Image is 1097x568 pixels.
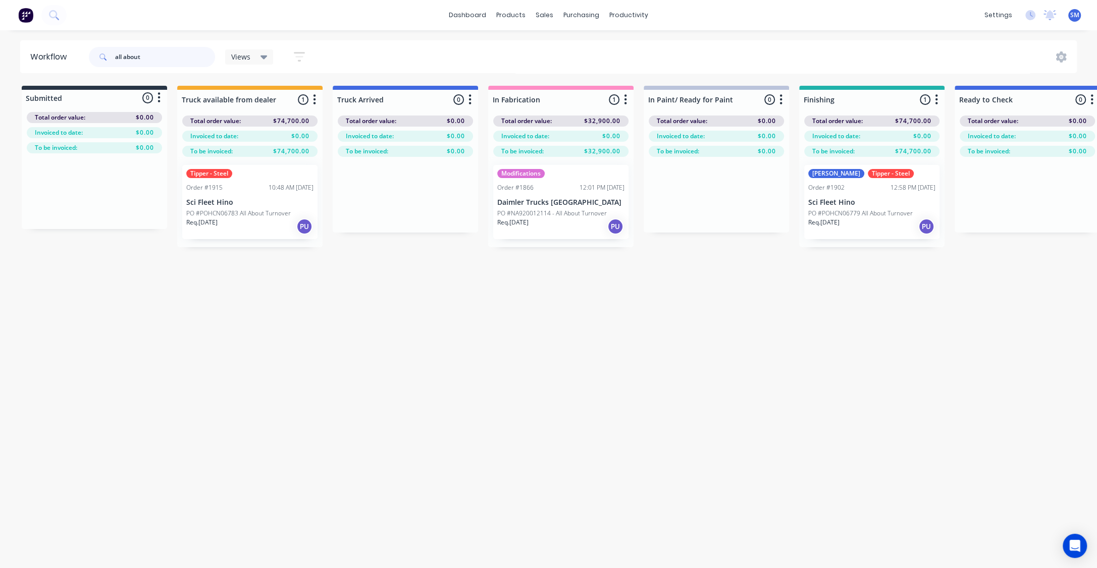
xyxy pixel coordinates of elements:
span: SM [1070,11,1079,20]
span: $74,700.00 [895,147,931,156]
div: PU [607,218,623,235]
div: Modifications [497,169,545,178]
div: Order #1866 [497,183,534,192]
span: $0.00 [758,132,776,141]
p: Sci Fleet Hino [808,198,935,207]
span: $0.00 [136,113,154,122]
span: $0.00 [602,132,620,141]
div: 12:01 PM [DATE] [580,183,624,192]
div: 10:48 AM [DATE] [269,183,314,192]
span: $74,700.00 [273,117,309,126]
span: $0.00 [291,132,309,141]
span: Invoiced to date: [812,132,860,141]
span: $0.00 [1069,117,1087,126]
img: Factory [18,8,33,23]
span: $0.00 [1069,147,1087,156]
div: ModificationsOrder #186612:01 PM [DATE]Daimler Trucks [GEOGRAPHIC_DATA]PO #NA920012114 - All Abou... [493,165,629,239]
span: To be invoiced: [657,147,699,156]
p: Daimler Trucks [GEOGRAPHIC_DATA] [497,198,624,207]
span: Invoiced to date: [35,128,83,137]
div: Open Intercom Messenger [1063,534,1087,558]
span: Invoiced to date: [190,132,238,141]
span: $0.00 [447,147,465,156]
div: sales [531,8,558,23]
span: $32,900.00 [584,147,620,156]
span: $0.00 [136,128,154,137]
span: Total order value: [35,113,85,122]
div: Tipper - SteelOrder #191510:48 AM [DATE]Sci Fleet HinoPO #POHCN06783 All About TurnoverReq.[DATE]PU [182,165,318,239]
div: PU [918,218,934,235]
div: products [491,8,531,23]
div: productivity [604,8,653,23]
div: purchasing [558,8,604,23]
span: Invoiced to date: [501,132,549,141]
div: Workflow [30,51,72,63]
input: Search for orders... [115,47,215,67]
span: $32,900.00 [584,117,620,126]
span: Total order value: [346,117,396,126]
div: Tipper - Steel [186,169,232,178]
p: PO #POHCN06779 All About Turnover [808,209,913,218]
div: Order #1902 [808,183,845,192]
p: PO #NA920012114 - All About Turnover [497,209,607,218]
span: Views [231,51,250,62]
span: $74,700.00 [273,147,309,156]
p: PO #POHCN06783 All About Turnover [186,209,291,218]
p: Req. [DATE] [808,218,840,227]
span: $0.00 [1069,132,1087,141]
p: Req. [DATE] [497,218,529,227]
p: Sci Fleet Hino [186,198,314,207]
span: $0.00 [447,132,465,141]
span: Total order value: [968,117,1018,126]
span: Invoiced to date: [657,132,705,141]
a: dashboard [444,8,491,23]
span: Total order value: [190,117,241,126]
span: Invoiced to date: [968,132,1016,141]
span: $0.00 [136,143,154,152]
span: Total order value: [501,117,552,126]
span: To be invoiced: [35,143,77,152]
span: To be invoiced: [812,147,855,156]
div: [PERSON_NAME] [808,169,864,178]
span: $74,700.00 [895,117,931,126]
span: To be invoiced: [501,147,544,156]
span: Total order value: [812,117,863,126]
div: 12:58 PM [DATE] [891,183,935,192]
span: $0.00 [758,147,776,156]
span: To be invoiced: [968,147,1010,156]
div: Tipper - Steel [868,169,914,178]
div: [PERSON_NAME]Tipper - SteelOrder #190212:58 PM [DATE]Sci Fleet HinoPO #POHCN06779 All About Turno... [804,165,939,239]
span: To be invoiced: [346,147,388,156]
div: PU [296,218,312,235]
span: Invoiced to date: [346,132,394,141]
span: To be invoiced: [190,147,233,156]
span: $0.00 [913,132,931,141]
div: settings [979,8,1017,23]
span: Total order value: [657,117,707,126]
div: Order #1915 [186,183,223,192]
p: Req. [DATE] [186,218,218,227]
span: $0.00 [447,117,465,126]
span: $0.00 [758,117,776,126]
